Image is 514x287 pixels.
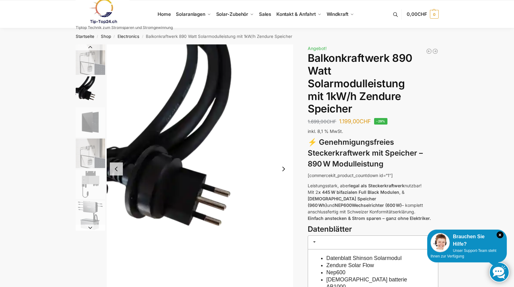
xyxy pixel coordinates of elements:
[407,5,438,24] a: 0,00CHF 0
[65,28,449,44] nav: Breadcrumb
[259,11,271,17] span: Sales
[213,0,256,28] a: Solar-Zubehör
[76,170,105,199] img: nep-microwechselrichter-600w
[431,233,450,252] img: Customer service
[407,11,427,17] span: 0,00
[118,34,139,39] a: Electronics
[308,137,438,169] h3: ⚡ Genehmigungsfreies Steckerkraftwerk mit Speicher – 890 W Modulleistung
[308,224,438,235] h3: Datenblätter
[256,0,274,28] a: Sales
[76,34,94,39] a: Startseite
[74,138,105,169] li: 4 / 6
[327,11,348,17] span: Windkraft
[308,46,327,51] span: Angebot!
[94,34,101,39] span: /
[308,196,376,208] strong: [DEMOGRAPHIC_DATA] Speicher (960 Wh)
[374,118,387,125] span: -29%
[274,0,324,28] a: Kontakt & Anfahrt
[74,200,105,231] li: 6 / 6
[76,26,173,30] p: Tiptop Technik zum Stromsparen und Stromgewinnung
[76,139,105,168] img: Zendure-solar-flow-Batteriespeicher für Balkonkraftwerke
[139,34,146,39] span: /
[173,0,213,28] a: Solaranlagen
[76,225,105,231] button: Next slide
[335,203,402,208] strong: NEP600Wechselrichter (600 W)
[74,75,105,107] li: 2 / 6
[327,119,336,125] span: CHF
[308,119,336,125] bdi: 1.699,00
[360,118,371,125] span: CHF
[308,172,438,179] p: [commercekit_product_countdown id=“1″]
[110,162,123,175] button: Previous slide
[349,183,404,188] strong: legal als Steckerkraftwerk
[216,11,248,17] span: Solar-Zubehör
[308,182,438,221] p: Leistungsstark, aber nutzbar! Mit 2 , & und – komplett anschlussfertig mit Schweizer Konformitäts...
[76,107,105,137] img: Maysun
[431,233,503,248] div: Brauchen Sie Hilfe?
[418,11,427,17] span: CHF
[432,48,438,54] a: Steckerkraftwerk mit 4 KW Speicher und 8 Solarmodulen mit 3600 Watt
[326,255,402,261] a: Datenblatt Shinson Solarmodul
[76,44,105,75] img: Zendure-solar-flow-Batteriespeicher für Balkonkraftwerke
[430,10,439,19] span: 0
[431,248,496,258] span: Unser Support-Team steht Ihnen zur Verfügung
[101,34,111,39] a: Shop
[324,0,356,28] a: Windkraft
[276,11,316,17] span: Kontakt & Anfahrt
[497,231,503,238] i: Schließen
[426,48,432,54] a: Balkonkraftwerk 890 Watt Solarmodulleistung mit 2kW/h Zendure Speicher
[74,107,105,138] li: 3 / 6
[76,76,105,106] img: Anschlusskabel-3meter_schweizer-stecker
[76,201,105,230] img: Zendure-Solaflow
[74,44,105,75] li: 1 / 6
[308,216,431,221] strong: Einfach anstecken & Strom sparen – ganz ohne Elektriker.
[176,11,205,17] span: Solaranlagen
[308,52,438,115] h1: Balkonkraftwerk 890 Watt Solarmodulleistung mit 1kW/h Zendure Speicher
[326,262,374,268] a: Zendure Solar Flow
[326,269,346,276] a: Nep600
[277,162,290,175] button: Next slide
[74,169,105,200] li: 5 / 6
[339,118,371,125] bdi: 1.199,00
[318,189,399,195] strong: x 445 W bifazialen Full Black Modulen
[76,44,105,50] button: Previous slide
[308,129,343,134] span: inkl. 8,1 % MwSt.
[111,34,118,39] span: /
